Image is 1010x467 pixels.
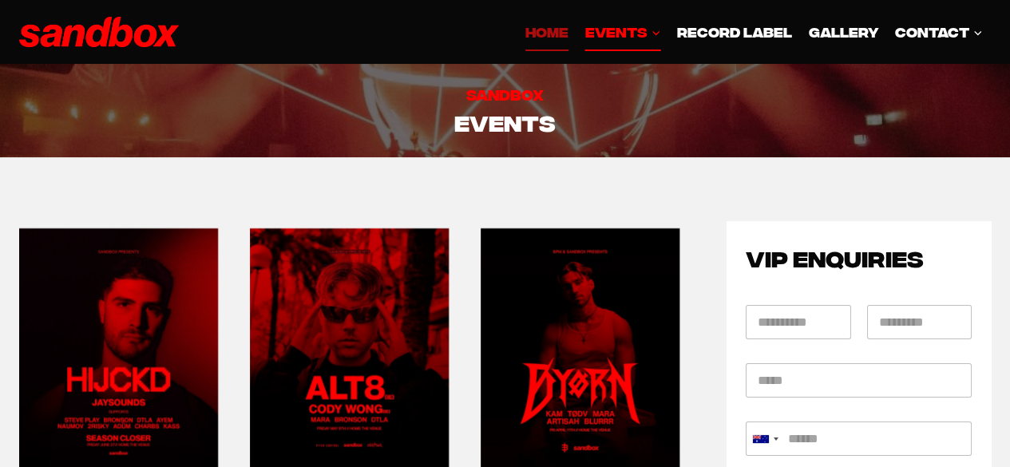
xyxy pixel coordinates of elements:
a: HOME [517,13,576,51]
button: Child menu of EVENTS [577,13,669,51]
img: Sandbox [19,17,179,48]
h6: Sandbox [19,83,991,105]
button: Child menu of CONTACT [887,13,991,51]
button: Selected country [746,421,784,456]
h2: VIP ENQUIRIES [746,240,972,274]
a: Record Label [669,13,800,51]
a: GALLERY [800,13,886,51]
input: Mobile [746,421,972,456]
nav: Primary Navigation [517,13,991,51]
h2: Events [19,105,991,138]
